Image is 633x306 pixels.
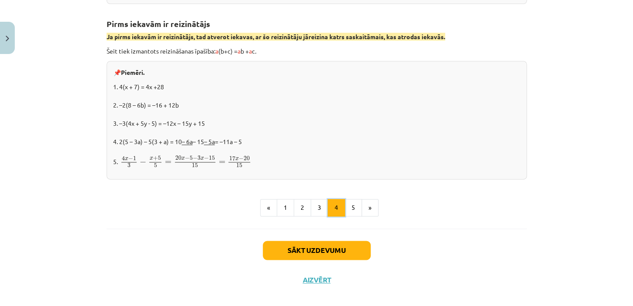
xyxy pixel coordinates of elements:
[204,138,215,145] u: – 5a
[294,199,311,216] button: 2
[236,164,242,168] span: 15
[263,241,371,260] button: Sākt uzdevumu
[127,163,131,168] span: 3
[158,156,161,160] span: 5
[192,164,198,168] span: 15
[128,156,133,161] span: −
[277,199,294,216] button: 1
[125,158,128,161] span: x
[107,33,444,40] span: Ja pirms iekavām ir reizinātājs, tad atverot iekavas, ar šo reizinātāju jāreizina katrs saskaitām...
[121,68,144,76] b: Piemēri.
[154,164,157,168] span: 5
[175,156,181,160] span: 20
[249,47,252,55] span: a
[198,156,201,160] span: 3
[238,156,243,161] span: −
[444,33,445,40] span: .
[119,137,520,155] li: 2(5 – 3a) – 5(3 + a) = 10 – 15 = –11a – 5
[119,119,520,137] li: –3(4x + 5y - 5) = –12x – 15y + 15
[122,156,125,161] span: 4
[201,157,204,160] span: x
[204,156,209,161] span: −
[328,199,345,216] button: 4
[311,199,328,216] button: 3
[6,36,9,41] img: icon-close-lesson-0947bae3869378f0d4975bcd49f059093ad1ed9edebbc8119c70593378902aed.svg
[260,199,277,216] button: «
[114,68,520,77] p: 📌
[119,101,520,119] li: –2(8 – 6b) = –16 + 12b
[209,156,215,160] span: 15
[218,161,225,164] span: =
[181,157,185,160] span: x
[345,199,362,216] button: 5
[165,161,171,164] span: =
[140,159,146,165] span: −
[133,156,136,161] span: 1
[235,158,238,161] span: x
[215,47,218,55] span: a
[107,19,210,29] b: Pirms iekavām ir reizinātājs
[300,276,333,284] button: Aizvērt
[255,47,256,55] i: .
[362,199,378,216] button: »
[185,156,190,161] span: −
[229,156,235,161] span: 17
[238,47,241,55] span: a
[150,157,153,160] span: x
[190,156,193,160] span: 5
[182,138,193,145] u: – 6a
[119,82,520,101] li: 4(x + 7) = 4x +28
[107,47,527,56] p: Šeit tiek izmantots reizināšanas īpašība: (b+c) = b + c
[107,199,527,216] nav: Page navigation example
[153,156,158,161] span: +
[193,156,198,161] span: −
[243,156,249,161] span: 20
